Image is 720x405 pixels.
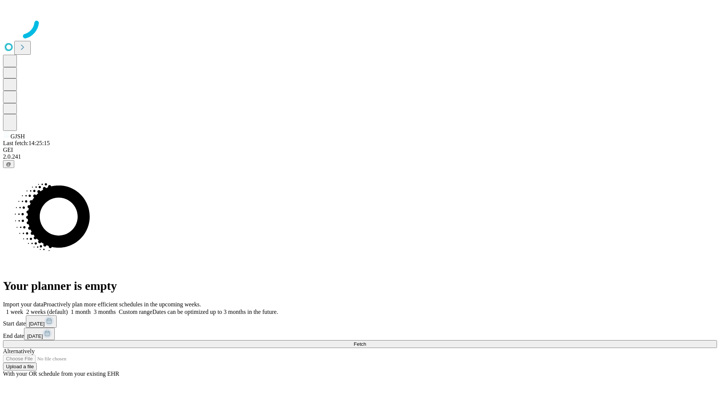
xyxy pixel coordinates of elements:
[3,328,717,340] div: End date
[3,279,717,293] h1: Your planner is empty
[3,153,717,160] div: 2.0.241
[94,309,116,315] span: 3 months
[6,161,11,167] span: @
[26,309,68,315] span: 2 weeks (default)
[43,301,201,307] span: Proactively plan more efficient schedules in the upcoming weeks.
[3,363,37,370] button: Upload a file
[27,333,43,339] span: [DATE]
[3,370,119,377] span: With your OR schedule from your existing EHR
[3,160,14,168] button: @
[3,340,717,348] button: Fetch
[3,315,717,328] div: Start date
[3,140,50,146] span: Last fetch: 14:25:15
[354,341,366,347] span: Fetch
[3,301,43,307] span: Import your data
[3,147,717,153] div: GEI
[24,328,55,340] button: [DATE]
[29,321,45,327] span: [DATE]
[6,309,23,315] span: 1 week
[26,315,57,328] button: [DATE]
[3,348,34,354] span: Alternatively
[152,309,278,315] span: Dates can be optimized up to 3 months in the future.
[10,133,25,139] span: GJSH
[119,309,152,315] span: Custom range
[71,309,91,315] span: 1 month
